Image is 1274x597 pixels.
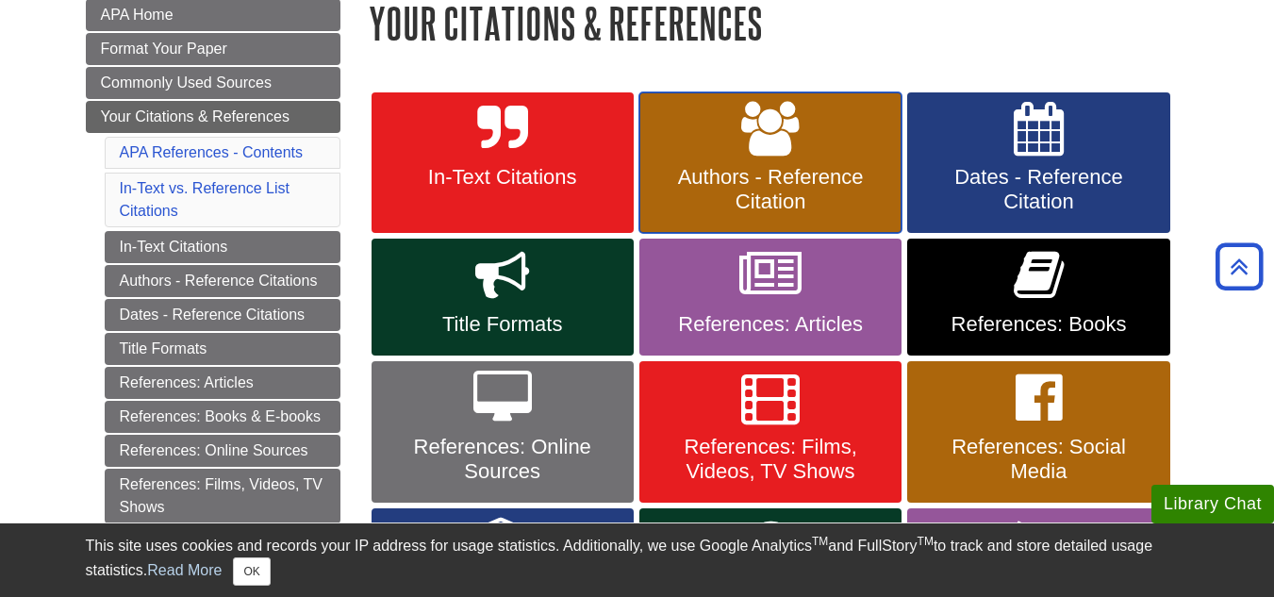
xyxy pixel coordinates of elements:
a: APA References - Contents [120,144,303,160]
a: Back to Top [1209,254,1269,279]
a: In-Text vs. Reference List Citations [120,180,290,219]
span: Title Formats [386,312,620,337]
a: Dates - Reference Citation [907,92,1169,234]
a: References: Articles [105,367,340,399]
a: References: Films, Videos, TV Shows [105,469,340,523]
span: In-Text Citations [386,165,620,190]
span: References: Social Media [921,435,1155,484]
span: APA Home [101,7,174,23]
a: Dates - Reference Citations [105,299,340,331]
sup: TM [918,535,934,548]
span: References: Books [921,312,1155,337]
button: Close [233,557,270,586]
a: Read More [147,562,222,578]
a: Authors - Reference Citations [105,265,340,297]
span: Authors - Reference Citation [654,165,887,214]
div: This site uses cookies and records your IP address for usage statistics. Additionally, we use Goo... [86,535,1189,586]
span: Commonly Used Sources [101,75,272,91]
a: Title Formats [372,239,634,356]
a: References: Books & E-books [105,401,340,433]
a: Commonly Used Sources [86,67,340,99]
a: Your Citations & References [86,101,340,133]
a: References: Books [907,239,1169,356]
span: Dates - Reference Citation [921,165,1155,214]
a: References: Articles [639,239,902,356]
a: References: Online Sources [105,435,340,467]
sup: TM [812,535,828,548]
a: References: Social Media [907,361,1169,503]
a: References: Films, Videos, TV Shows [639,361,902,503]
button: Library Chat [1151,485,1274,523]
a: Authors - Reference Citation [639,92,902,234]
span: References: Films, Videos, TV Shows [654,435,887,484]
a: In-Text Citations [372,92,634,234]
span: Format Your Paper [101,41,227,57]
a: Title Formats [105,333,340,365]
span: References: Articles [654,312,887,337]
span: References: Online Sources [386,435,620,484]
a: References: Online Sources [372,361,634,503]
a: Format Your Paper [86,33,340,65]
span: Your Citations & References [101,108,290,124]
a: In-Text Citations [105,231,340,263]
